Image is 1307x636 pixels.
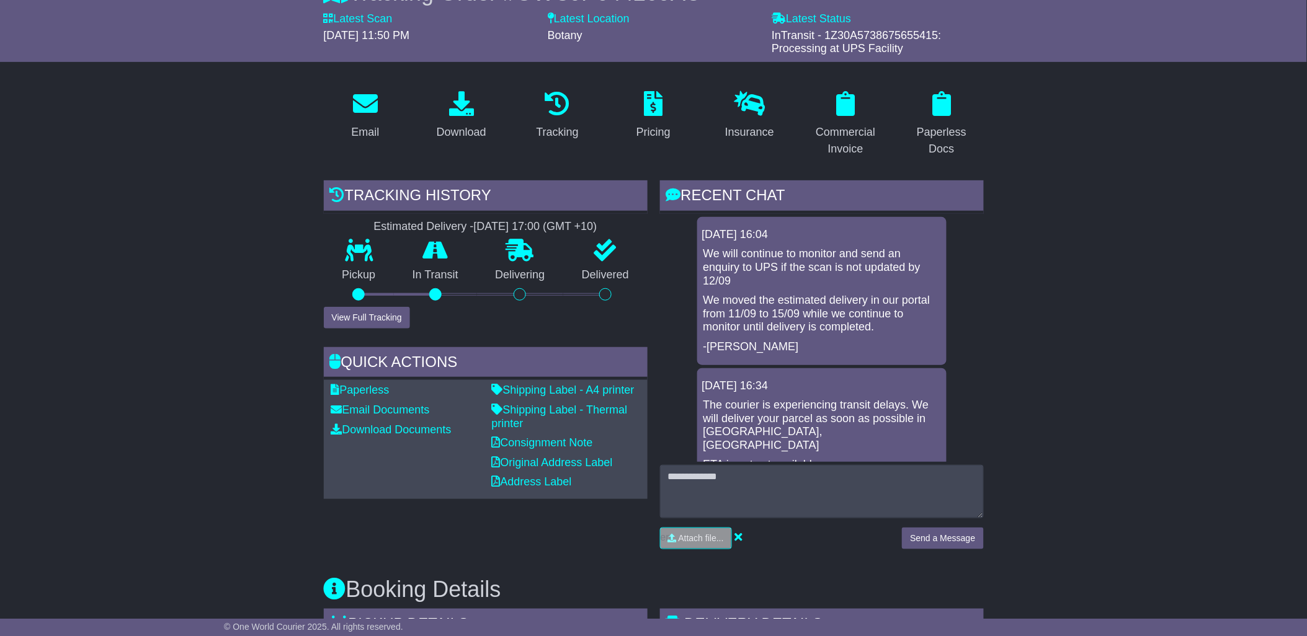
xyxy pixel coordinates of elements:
[492,404,628,430] a: Shipping Label - Thermal printer
[772,12,851,26] label: Latest Status
[324,29,410,42] span: [DATE] 11:50 PM
[343,87,387,145] a: Email
[492,384,635,396] a: Shipping Label - A4 printer
[628,87,679,145] a: Pricing
[224,622,403,632] span: © One World Courier 2025. All rights reserved.
[636,124,671,141] div: Pricing
[492,475,572,488] a: Address Label
[477,268,564,282] p: Delivering
[437,124,486,141] div: Download
[324,12,393,26] label: Latest Scan
[331,423,452,436] a: Download Documents
[536,124,578,141] div: Tracking
[703,340,940,354] p: -[PERSON_NAME]
[548,12,630,26] label: Latest Location
[563,268,648,282] p: Delivered
[660,180,984,214] div: RECENT CHAT
[492,456,613,469] a: Original Address Label
[717,87,782,145] a: Insurance
[702,228,942,242] div: [DATE] 16:04
[528,87,586,145] a: Tracking
[902,528,983,549] button: Send a Message
[429,87,494,145] a: Download
[703,399,940,452] p: The courier is experiencing transit delays. We will deliver your parcel as soon as possible in [G...
[324,347,648,381] div: Quick Actions
[331,384,390,396] a: Paperless
[725,124,774,141] div: Insurance
[703,247,940,288] p: We will continue to monitor and send an enquiry to UPS if the scan is not updated by 12/09
[804,87,888,162] a: Commercial Invoice
[324,268,395,282] p: Pickup
[812,124,880,157] div: Commercial Invoice
[351,124,379,141] div: Email
[394,268,477,282] p: In Transit
[703,458,940,472] p: ETA is not yet available.
[324,220,648,234] div: Estimated Delivery -
[324,180,648,214] div: Tracking history
[772,29,942,55] span: InTransit - 1Z30A5738675655415: Processing at UPS Facility
[324,307,410,329] button: View Full Tracking
[702,379,942,393] div: [DATE] 16:34
[900,87,984,162] a: Paperless Docs
[703,294,940,334] p: We moved the estimated delivery in our portal from 11/09 to 15/09 while we continue to monitor un...
[492,436,593,449] a: Consignment Note
[548,29,582,42] span: Botany
[474,220,597,234] div: [DATE] 17:00 (GMT +10)
[908,124,976,157] div: Paperless Docs
[324,577,984,602] h3: Booking Details
[331,404,430,416] a: Email Documents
